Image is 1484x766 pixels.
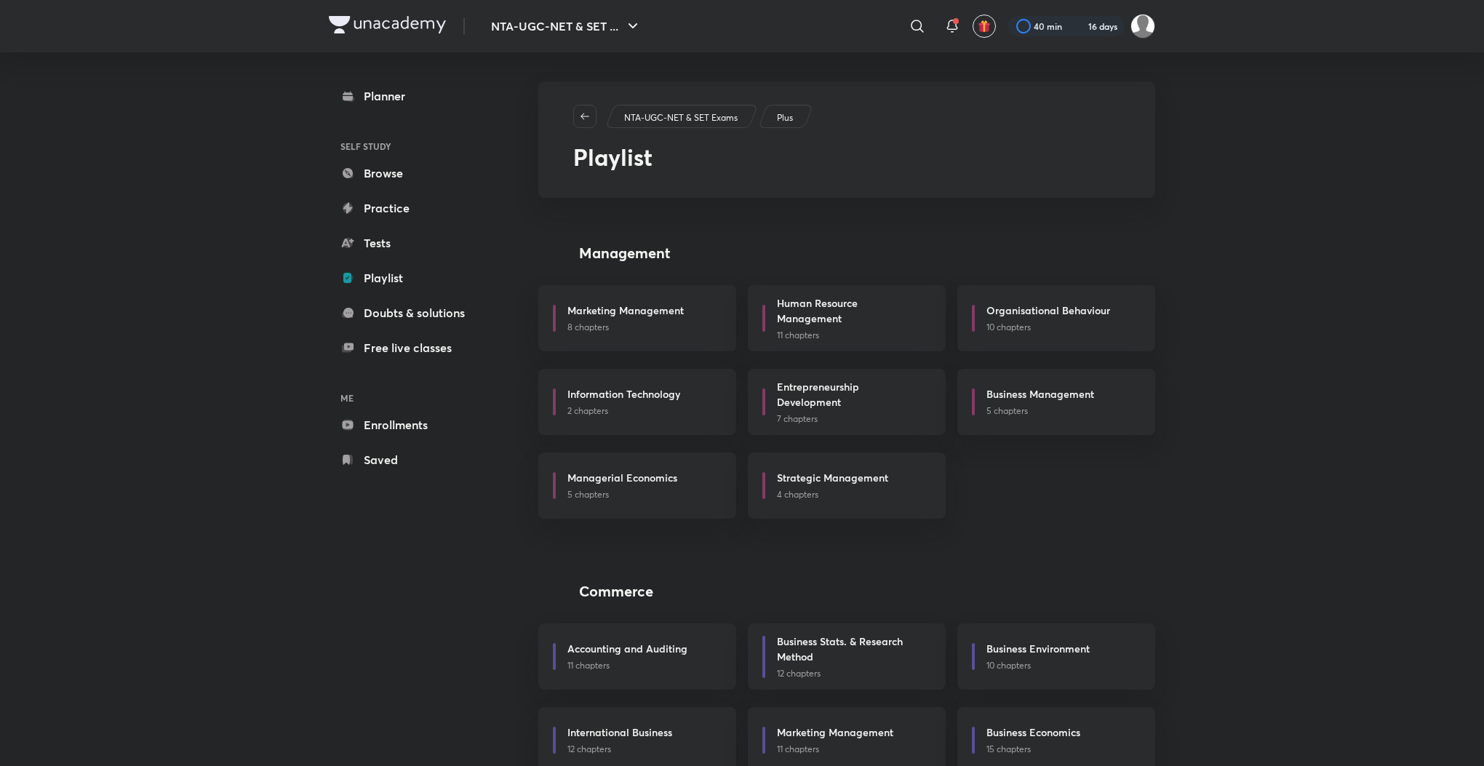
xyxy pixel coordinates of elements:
[986,404,1138,418] p: 5 chapters
[579,242,670,264] h4: Management
[579,581,653,602] h4: Commerce
[538,577,567,606] img: syllabus
[329,81,498,111] a: Planner
[777,488,928,501] p: 4 chapters
[567,386,680,402] h6: Information Technology
[978,20,991,33] img: avatar
[986,641,1090,656] h6: Business Environment
[957,285,1155,351] a: Organisational Behaviour10 chapters
[777,470,888,485] h6: Strategic Management
[777,111,793,124] p: Plus
[622,111,741,124] a: NTA-UGC-NET & SET Exams
[538,452,736,519] a: Managerial Economics5 chapters
[775,111,796,124] a: Plus
[538,369,736,435] a: Information Technology2 chapters
[748,285,946,351] a: Human Resource Management11 chapters
[329,386,498,410] h6: ME
[538,623,736,690] a: Accounting and Auditing11 chapters
[329,134,498,159] h6: SELF STUDY
[777,295,922,326] h6: Human Resource Management
[329,16,446,37] a: Company Logo
[329,228,498,258] a: Tests
[986,743,1138,756] p: 15 chapters
[1071,19,1085,33] img: streak
[329,333,498,362] a: Free live classes
[748,623,946,690] a: Business Stats. & Research Method12 chapters
[329,263,498,292] a: Playlist
[777,667,928,680] p: 12 chapters
[567,641,687,656] h6: Accounting and Auditing
[748,452,946,519] a: Strategic Management4 chapters
[986,659,1138,672] p: 10 chapters
[777,634,922,664] h6: Business Stats. & Research Method
[573,140,1120,175] h2: Playlist
[329,445,498,474] a: Saved
[567,659,719,672] p: 11 chapters
[329,16,446,33] img: Company Logo
[329,410,498,439] a: Enrollments
[957,623,1155,690] a: Business Environment10 chapters
[624,111,738,124] p: NTA-UGC-NET & SET Exams
[777,329,928,342] p: 11 chapters
[986,725,1080,740] h6: Business Economics
[329,298,498,327] a: Doubts & solutions
[986,386,1094,402] h6: Business Management
[538,239,567,268] img: syllabus
[567,743,719,756] p: 12 chapters
[329,159,498,188] a: Browse
[1130,14,1155,39] img: Sakshi Nath
[777,743,928,756] p: 11 chapters
[538,285,736,351] a: Marketing Management8 chapters
[777,412,928,426] p: 7 chapters
[567,404,719,418] p: 2 chapters
[777,379,922,410] h6: Entrepreneurship Development
[777,725,893,740] h6: Marketing Management
[957,369,1155,435] a: Business Management5 chapters
[567,488,719,501] p: 5 chapters
[748,369,946,435] a: Entrepreneurship Development7 chapters
[482,12,650,41] button: NTA-UGC-NET & SET ...
[567,321,719,334] p: 8 chapters
[567,470,677,485] h6: Managerial Economics
[567,725,672,740] h6: International Business
[973,15,996,38] button: avatar
[986,303,1110,318] h6: Organisational Behaviour
[567,303,684,318] h6: Marketing Management
[329,194,498,223] a: Practice
[986,321,1138,334] p: 10 chapters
